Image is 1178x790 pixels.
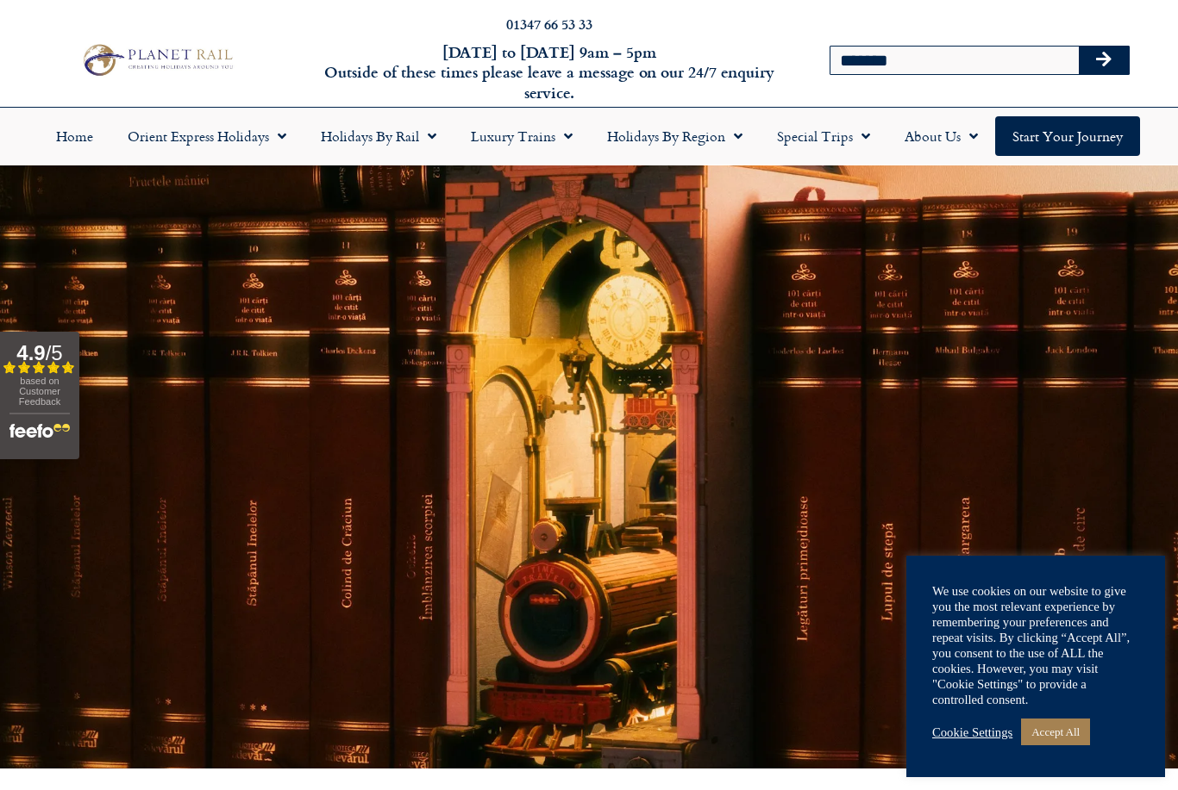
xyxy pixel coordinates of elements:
a: Luxury Trains [454,116,590,156]
a: About Us [887,116,995,156]
a: Accept All [1021,718,1090,745]
a: Orient Express Holidays [110,116,304,156]
a: Special Trips [760,116,887,156]
button: Search [1079,47,1129,74]
a: Holidays by Region [590,116,760,156]
a: 01347 66 53 33 [506,14,592,34]
a: Start your Journey [995,116,1140,156]
img: Planet Rail Train Holidays Logo [77,40,238,80]
h6: [DATE] to [DATE] 9am – 5pm Outside of these times please leave a message on our 24/7 enquiry serv... [318,42,780,103]
div: We use cookies on our website to give you the most relevant experience by remembering your prefer... [932,583,1139,707]
a: Cookie Settings [932,725,1012,740]
nav: Menu [9,116,1169,156]
a: Holidays by Rail [304,116,454,156]
a: Home [39,116,110,156]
